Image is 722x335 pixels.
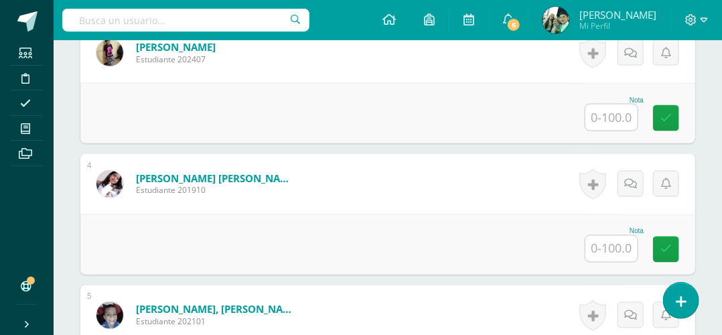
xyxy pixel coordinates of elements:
img: 90ae8cb6e282e1b6eb290ed8bca4c8d7.png [96,302,123,329]
img: 4d9219007374cac5d40bb38e9b66c804.png [96,40,123,66]
span: 6 [506,17,521,32]
span: Mi Perfil [579,20,656,31]
span: Estudiante 202407 [136,54,216,65]
a: [PERSON_NAME] [136,40,216,54]
span: [PERSON_NAME] [579,8,656,21]
div: Nota [585,96,644,104]
img: f40fef25c12a54fd8c810816f7664a3f.png [96,171,123,198]
input: 0-100.0 [585,105,638,131]
a: [PERSON_NAME], [PERSON_NAME] [136,303,297,316]
span: Estudiante 201910 [136,185,297,196]
img: 636c08a088cb3a3e8b557639fb6bb726.png [543,7,569,33]
span: Estudiante 202101 [136,316,297,328]
a: [PERSON_NAME] [PERSON_NAME] [136,172,297,185]
input: Busca un usuario... [62,9,309,31]
input: 0-100.0 [585,236,638,262]
div: Nota [585,228,644,235]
